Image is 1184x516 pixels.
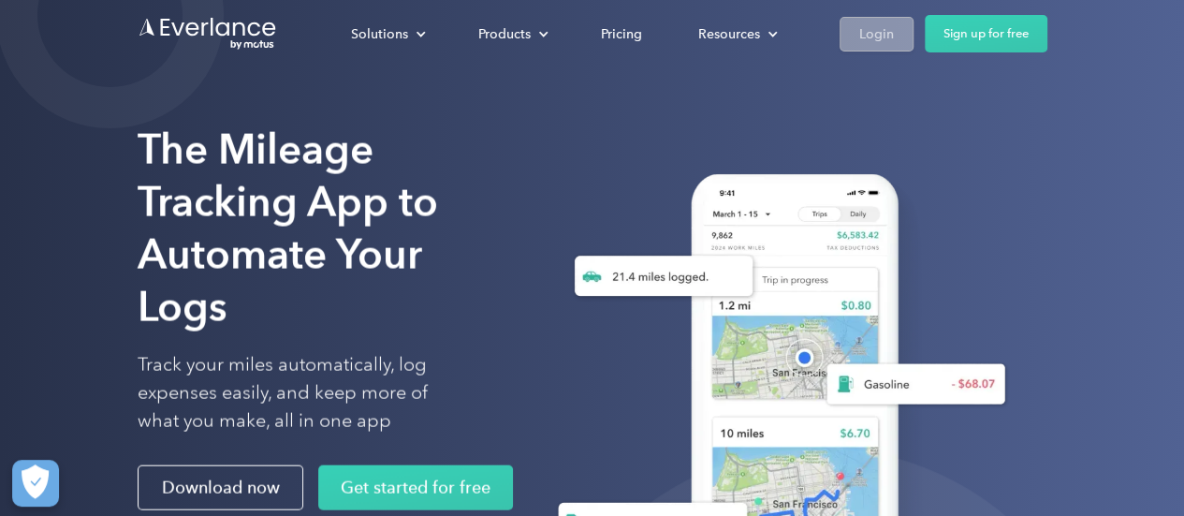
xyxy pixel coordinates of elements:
div: Products [478,22,531,46]
a: Sign up for free [925,15,1047,52]
a: Go to homepage [138,16,278,52]
p: Track your miles automatically, log expenses easily, and keep more of what you make, all in one app [138,351,472,435]
div: Pricing [601,22,642,46]
div: Resources [680,18,793,51]
div: Solutions [332,18,441,51]
a: Pricing [582,18,661,51]
div: Solutions [351,22,408,46]
a: Get started for free [318,465,513,510]
div: Products [460,18,563,51]
button: Cookies Settings [12,460,59,507]
a: Download now [138,465,303,510]
div: Resources [698,22,760,46]
div: Login [859,22,894,46]
strong: The Mileage Tracking App to Automate Your Logs [138,125,438,332]
a: Login [840,17,914,52]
